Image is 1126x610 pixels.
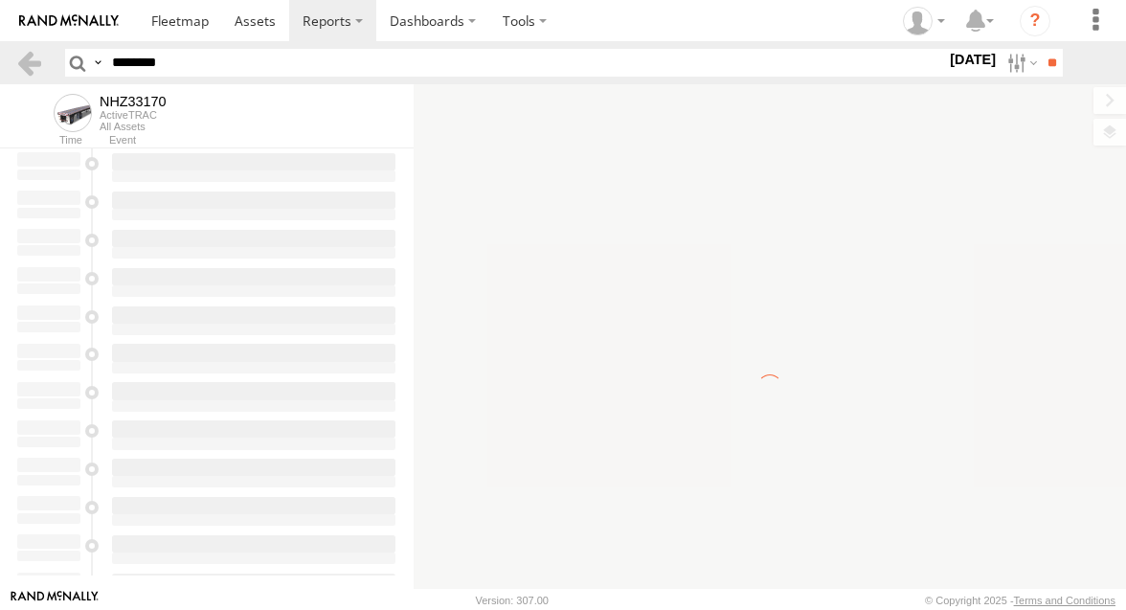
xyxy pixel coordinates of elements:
[1000,49,1041,77] label: Search Filter Options
[15,49,43,77] a: Back to previous Page
[90,49,105,77] label: Search Query
[11,591,99,610] a: Visit our Website
[15,136,82,146] div: Time
[1014,595,1115,606] a: Terms and Conditions
[100,121,167,132] div: All Assets
[19,14,119,28] img: rand-logo.svg
[100,94,167,109] div: NHZ33170 - View Asset History
[946,49,1000,70] label: [DATE]
[109,136,414,146] div: Event
[100,109,167,121] div: ActiveTRAC
[925,595,1115,606] div: © Copyright 2025 -
[1020,6,1050,36] i: ?
[476,595,549,606] div: Version: 307.00
[896,7,952,35] div: Zulema McIntosch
